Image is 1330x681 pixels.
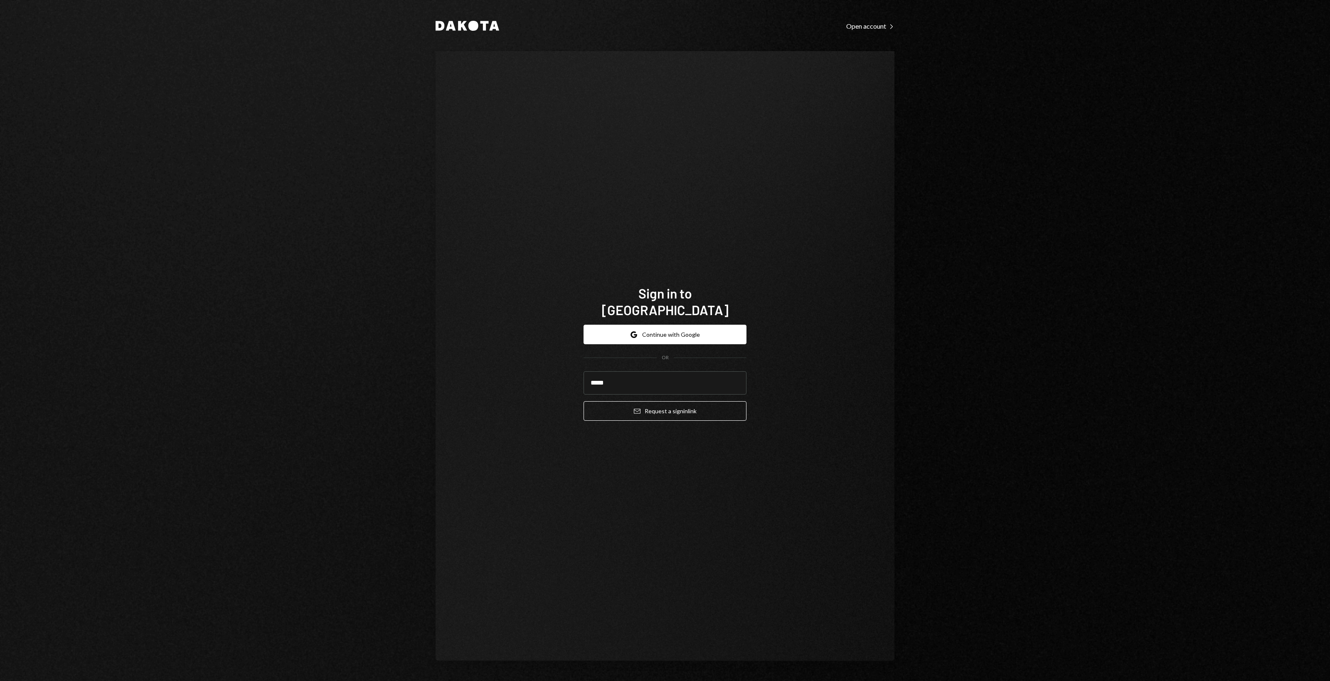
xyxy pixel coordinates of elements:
button: Request a signinlink [584,401,746,421]
div: Open account [846,22,894,30]
h1: Sign in to [GEOGRAPHIC_DATA] [584,285,746,318]
button: Continue with Google [584,325,746,344]
a: Open account [846,21,894,30]
div: OR [662,354,669,361]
